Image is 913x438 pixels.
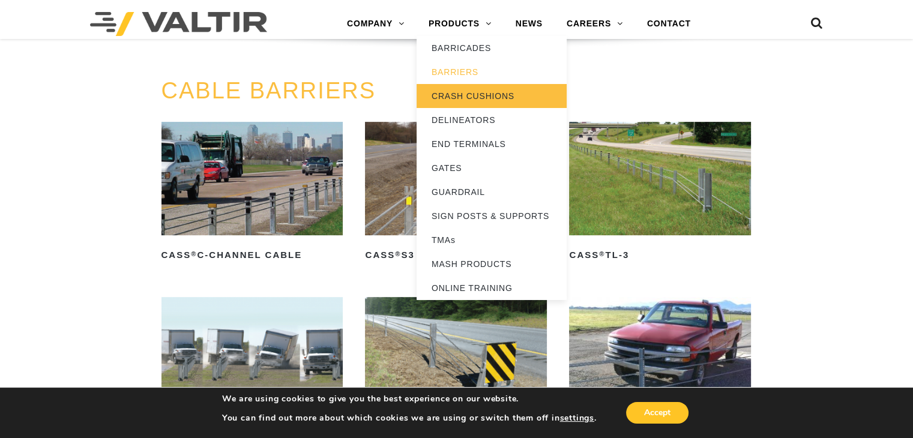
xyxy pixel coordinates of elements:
[417,60,567,84] a: BARRIERS
[504,12,555,36] a: NEWS
[417,228,567,252] a: TMAs
[417,12,504,36] a: PRODUCTS
[417,180,567,204] a: GUARDRAIL
[555,12,635,36] a: CAREERS
[599,250,605,257] sup: ®
[222,394,597,404] p: We are using cookies to give you the best experience on our website.
[335,12,417,36] a: COMPANY
[417,276,567,300] a: ONLINE TRAINING
[161,122,343,265] a: CASS®C-Channel Cable
[90,12,267,36] img: Valtir
[626,402,689,424] button: Accept
[569,122,751,265] a: CASS®TL-3
[191,250,197,257] sup: ®
[417,132,567,156] a: END TERMINALS
[395,250,401,257] sup: ®
[417,84,567,108] a: CRASH CUSHIONS
[365,122,547,265] a: CASS®S3 M10
[417,36,567,60] a: BARRICADES
[417,252,567,276] a: MASH PRODUCTS
[417,204,567,228] a: SIGN POSTS & SUPPORTS
[222,413,597,424] p: You can find out more about which cookies we are using or switch them off in .
[569,246,751,265] h2: CASS TL-3
[161,246,343,265] h2: CASS C-Channel Cable
[635,12,703,36] a: CONTACT
[161,78,376,103] a: CABLE BARRIERS
[417,108,567,132] a: DELINEATORS
[365,246,547,265] h2: CASS S3 M10
[417,156,567,180] a: GATES
[559,413,594,424] button: settings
